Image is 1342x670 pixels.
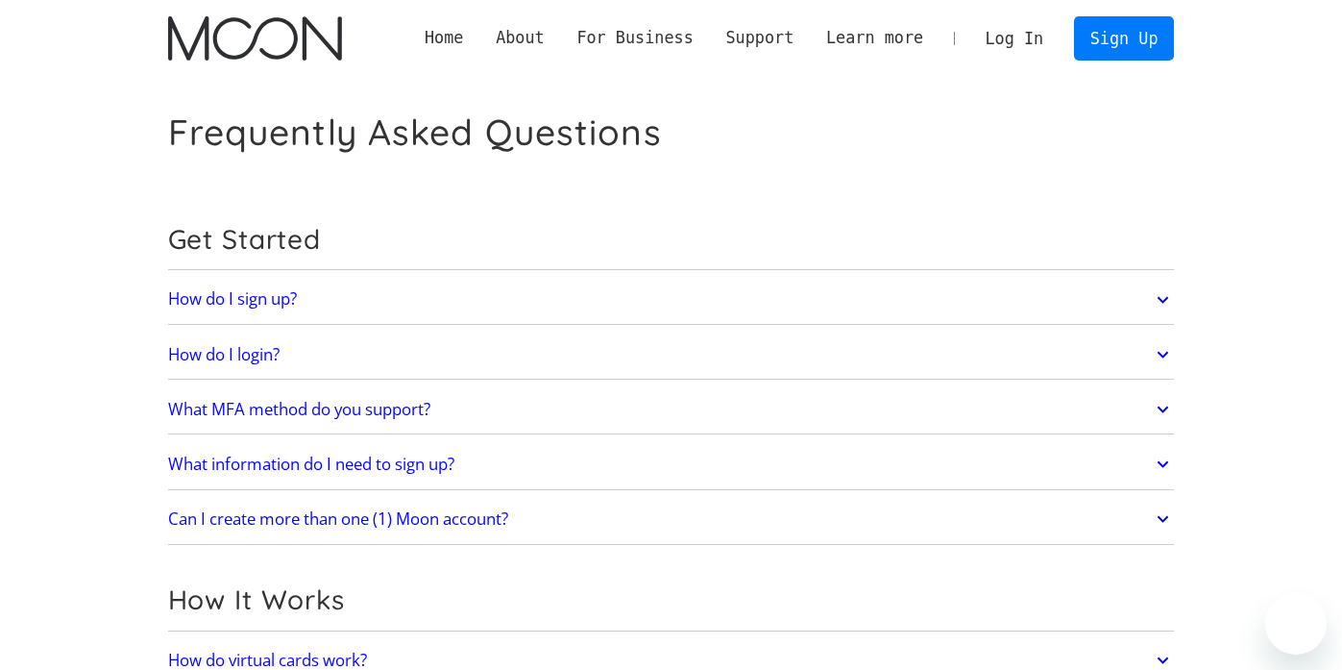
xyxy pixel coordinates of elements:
[725,26,793,50] div: Support
[168,444,1175,484] a: What information do I need to sign up?
[168,280,1175,320] a: How do I sign up?
[1265,593,1327,655] iframe: Button to launch messaging window
[496,26,545,50] div: About
[168,455,454,474] h2: What information do I need to sign up?
[168,223,1175,256] h2: Get Started
[168,345,280,364] h2: How do I login?
[168,335,1175,375] a: How do I login?
[168,111,662,154] h1: Frequently Asked Questions
[479,26,560,50] div: About
[710,26,810,50] div: Support
[168,400,430,419] h2: What MFA method do you support?
[969,17,1060,60] a: Log In
[826,26,923,50] div: Learn more
[561,26,710,50] div: For Business
[168,583,1175,616] h2: How It Works
[168,509,508,529] h2: Can I create more than one (1) Moon account?
[408,26,479,50] a: Home
[168,289,297,309] h2: How do I sign up?
[168,651,367,670] h2: How do virtual cards work?
[168,16,342,61] img: Moon Logo
[168,499,1175,539] a: Can I create more than one (1) Moon account?
[576,26,693,50] div: For Business
[168,389,1175,430] a: What MFA method do you support?
[1074,16,1174,60] a: Sign Up
[168,16,342,61] a: home
[810,26,939,50] div: Learn more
